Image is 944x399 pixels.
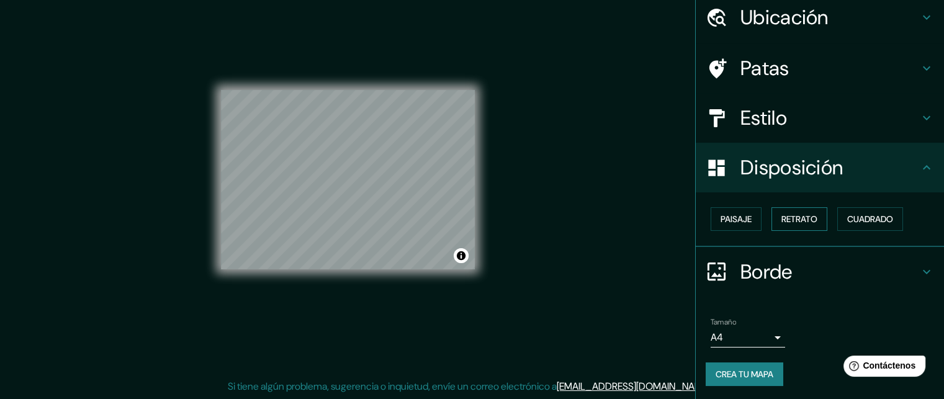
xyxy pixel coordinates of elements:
[711,331,723,344] font: A4
[847,213,893,225] font: Cuadrado
[740,259,793,285] font: Borde
[711,328,785,347] div: A4
[740,55,789,81] font: Patas
[740,155,843,181] font: Disposición
[740,105,787,131] font: Estilo
[721,213,752,225] font: Paisaje
[228,380,557,393] font: Si tiene algún problema, sugerencia o inquietud, envíe un correo electrónico a
[740,4,829,30] font: Ubicación
[711,317,736,327] font: Tamaño
[834,351,930,385] iframe: Lanzador de widgets de ayuda
[696,93,944,143] div: Estilo
[696,143,944,192] div: Disposición
[557,380,710,393] a: [EMAIL_ADDRESS][DOMAIN_NAME]
[221,90,475,269] canvas: Mapa
[454,248,469,263] button: Activar o desactivar atribución
[711,207,762,231] button: Paisaje
[716,369,773,380] font: Crea tu mapa
[706,362,783,386] button: Crea tu mapa
[696,43,944,93] div: Patas
[771,207,827,231] button: Retrato
[781,213,817,225] font: Retrato
[837,207,903,231] button: Cuadrado
[696,247,944,297] div: Borde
